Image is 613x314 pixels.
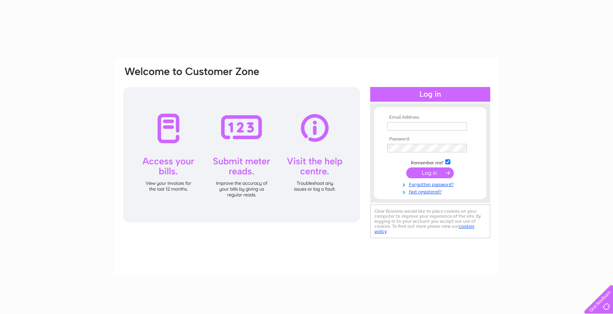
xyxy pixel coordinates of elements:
a: Not registered? [387,188,475,195]
input: Submit [406,167,454,178]
div: Clear Business would like to place cookies on your computer to improve your experience of the sit... [370,205,490,238]
td: Remember me? [385,158,475,166]
a: Forgotten password? [387,180,475,188]
th: Email Address: [385,115,475,120]
a: cookies policy [374,224,474,234]
th: Password: [385,137,475,142]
